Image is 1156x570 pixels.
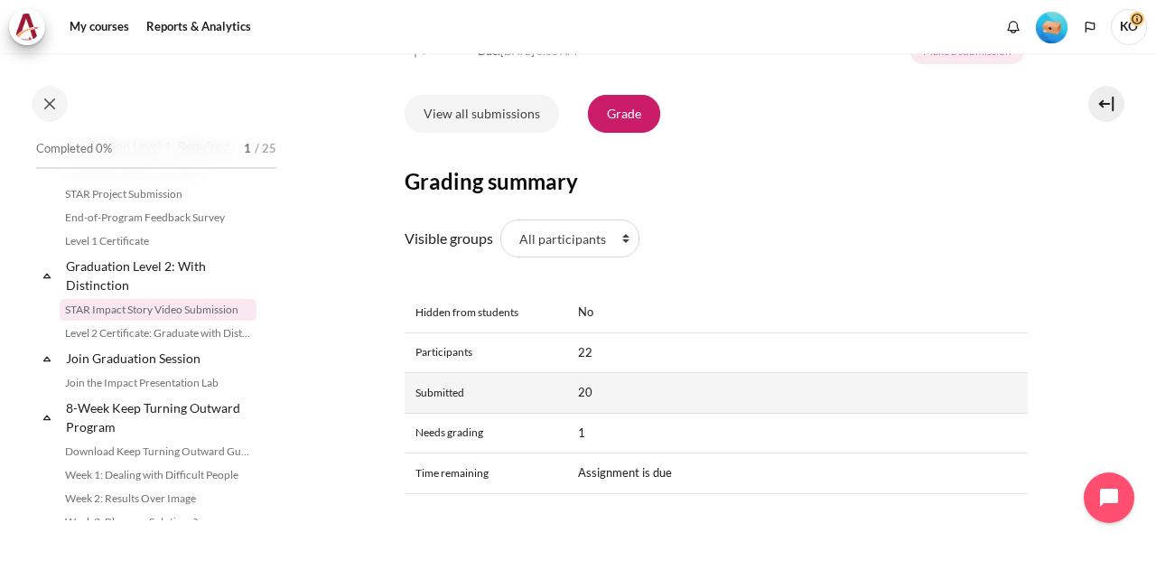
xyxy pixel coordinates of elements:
[60,207,256,229] a: End-of-Program Feedback Survey
[140,9,257,45] a: Reports & Analytics
[588,95,660,133] a: Grade
[1111,9,1147,45] a: User menu
[63,254,256,297] a: Graduation Level 2: With Distinction
[63,9,135,45] a: My courses
[1000,14,1027,41] div: Show notification window with no new notifications
[1036,12,1067,43] img: Level #1
[60,299,256,321] a: STAR Impact Story Video Submission
[1077,14,1104,41] button: Languages
[405,332,567,373] th: Participants
[38,266,56,285] span: Collapse
[60,183,256,205] a: STAR Project Submission
[405,95,559,133] a: View all submissions
[405,373,567,414] th: Submitted
[405,167,1028,195] h3: Grading summary
[60,511,256,533] a: Week 3: Blame or Solutions?
[1029,10,1075,43] a: Level #1
[63,346,256,370] a: Join Graduation Session
[405,413,567,453] th: Needs grading
[405,228,493,249] label: Visible groups
[14,14,40,41] img: Architeck
[63,396,256,439] a: 8-Week Keep Turning Outward Program
[567,293,1028,332] td: No
[255,140,276,158] span: / 25
[567,332,1028,373] td: 22
[38,408,56,426] span: Collapse
[478,44,500,58] strong: Due:
[36,136,276,187] a: Completed 0% 1 / 25
[60,488,256,509] a: Week 2: Results Over Image
[60,322,256,344] a: Level 2 Certificate: Graduate with Distinction
[38,350,56,368] span: Collapse
[244,140,251,158] span: 1
[1111,9,1147,45] span: KO
[60,230,256,252] a: Level 1 Certificate
[405,293,567,332] th: Hidden from students
[60,372,256,394] a: Join the Impact Presentation Lab
[60,464,256,486] a: Week 1: Dealing with Difficult People
[60,441,256,463] a: Download Keep Turning Outward Guide
[405,453,567,494] th: Time remaining
[36,140,112,158] span: Completed 0%
[567,453,1028,494] td: Assignment is due
[567,413,1028,453] td: 1
[9,9,54,45] a: Architeck Architeck
[567,373,1028,414] td: 20
[1036,10,1067,43] div: Level #1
